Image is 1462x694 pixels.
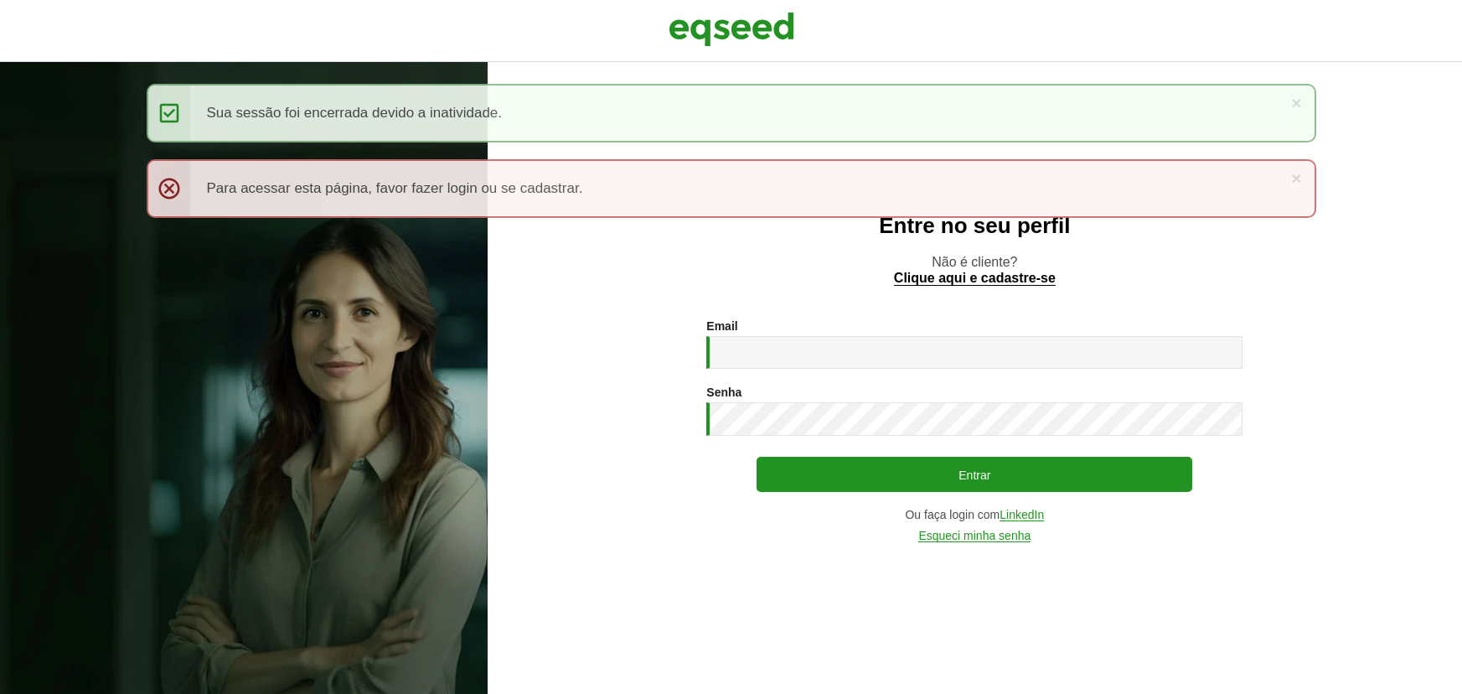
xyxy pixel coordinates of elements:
a: Esqueci minha senha [918,530,1031,542]
label: Email [706,320,737,332]
a: LinkedIn [1000,509,1044,521]
label: Senha [706,386,741,398]
h2: Entre no seu perfil [521,214,1428,238]
a: Clique aqui e cadastre-se [894,272,1056,286]
button: Entrar [757,457,1192,492]
div: Ou faça login com [706,509,1242,521]
a: × [1291,94,1301,111]
div: Para acessar esta página, favor fazer login ou se cadastrar. [147,159,1316,218]
a: × [1291,169,1301,187]
img: EqSeed Logo [669,8,794,50]
p: Não é cliente? [521,254,1428,286]
div: Sua sessão foi encerrada devido a inatividade. [147,84,1316,142]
